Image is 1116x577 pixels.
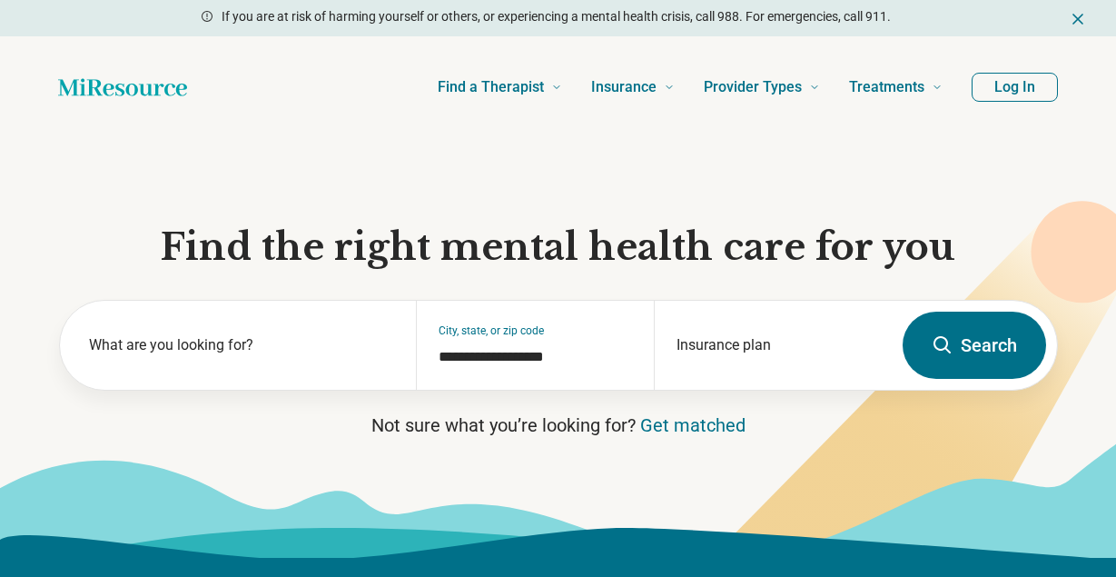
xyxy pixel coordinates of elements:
[704,51,820,124] a: Provider Types
[1069,7,1087,29] button: Dismiss
[640,414,746,436] a: Get matched
[704,75,802,100] span: Provider Types
[591,51,675,124] a: Insurance
[903,312,1046,379] button: Search
[849,75,924,100] span: Treatments
[438,51,562,124] a: Find a Therapist
[59,224,1058,271] h1: Find the right mental health care for you
[972,73,1058,102] button: Log In
[438,75,544,100] span: Find a Therapist
[849,51,943,124] a: Treatments
[58,69,187,105] a: Home page
[591,75,657,100] span: Insurance
[59,413,1058,438] p: Not sure what you’re looking for?
[89,334,395,356] label: What are you looking for?
[222,7,891,26] p: If you are at risk of harming yourself or others, or experiencing a mental health crisis, call 98...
